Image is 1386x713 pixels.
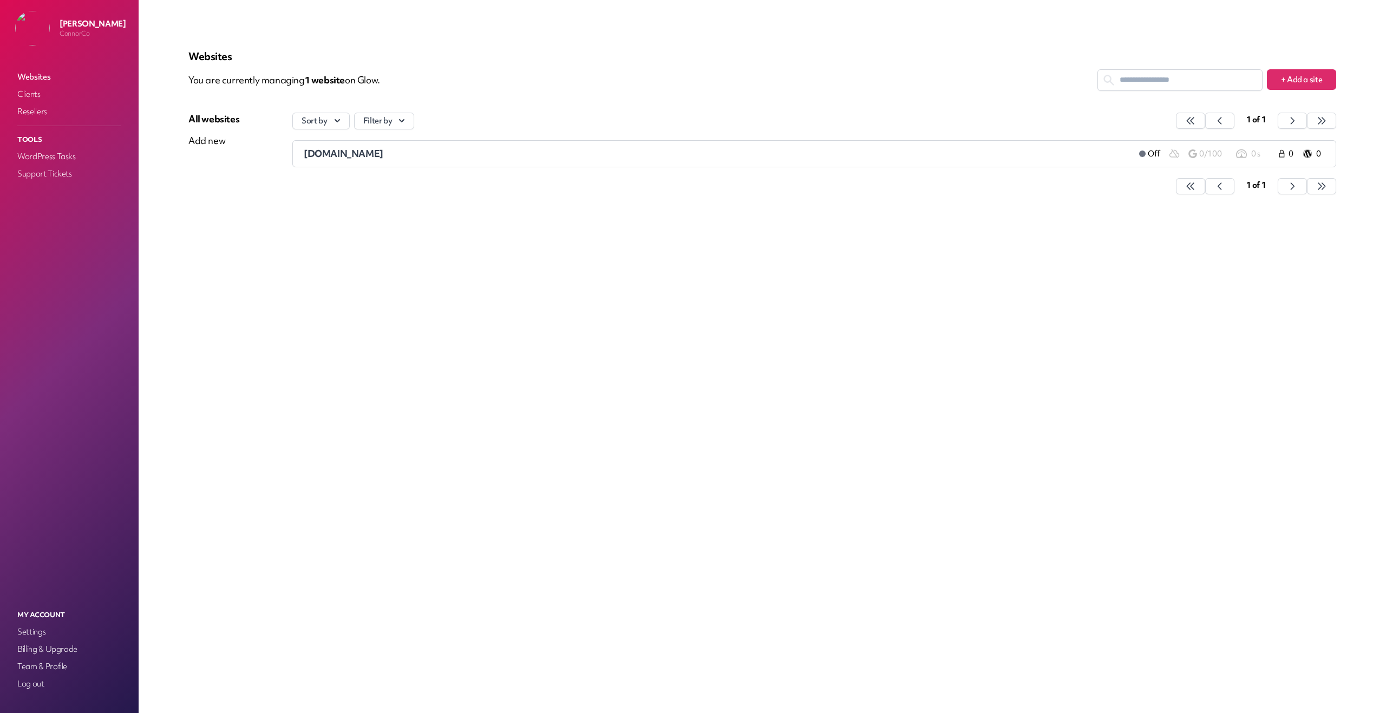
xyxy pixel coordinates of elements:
a: Off [1130,147,1169,160]
a: Clients [15,87,123,102]
a: WordPress Tasks [15,149,123,164]
a: Settings [15,624,123,639]
a: 0/100 0 s [1188,147,1277,160]
a: Support Tickets [15,166,123,181]
p: Tools [15,133,123,147]
a: Team & Profile [15,659,123,674]
a: Resellers [15,104,123,119]
a: Websites [15,69,123,84]
button: + Add a site [1267,69,1336,90]
a: Billing & Upgrade [15,642,123,657]
span: 1 website [305,74,345,86]
p: 0 [1316,148,1325,160]
span: 0 [1289,148,1297,160]
p: You are currently managing on Glow. [188,69,1097,91]
p: My Account [15,608,123,622]
a: 0 [1277,147,1299,160]
p: [PERSON_NAME] [60,18,126,29]
p: Websites [188,50,1336,63]
p: ConnorCo [60,29,126,38]
span: Off [1148,148,1160,160]
div: All websites [188,113,239,126]
a: Log out [15,676,123,691]
p: 0 s [1251,148,1277,160]
div: Add new [188,134,239,147]
a: [DOMAIN_NAME] [304,147,1130,160]
span: 1 of 1 [1246,180,1266,191]
button: Filter by [354,113,415,129]
a: 0 [1303,147,1325,160]
span: 1 of 1 [1246,114,1266,125]
p: 0/100 [1199,148,1234,160]
span: [DOMAIN_NAME] [304,147,383,160]
button: Sort by [292,113,350,129]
